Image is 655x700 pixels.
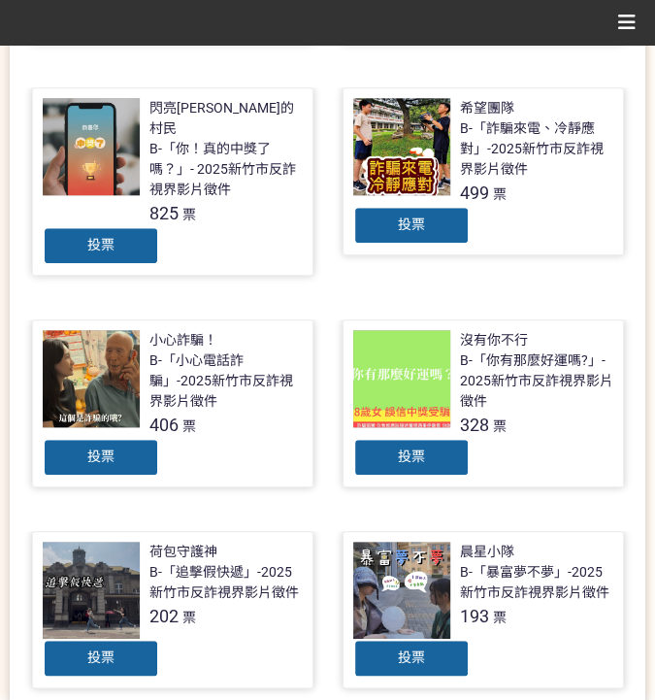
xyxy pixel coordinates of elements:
div: B-「暴富夢不夢」-2025新竹市反詐視界影片徵件 [460,562,613,603]
span: 票 [182,610,196,625]
a: 沒有你不行B-「你有那麼好運嗎?」- 2025新竹市反詐視界影片徵件328票投票 [343,319,624,487]
span: 投票 [87,650,115,665]
a: 閃亮[PERSON_NAME]的村民B-「你！真的中獎了嗎？」- 2025新竹市反詐視界影片徵件825票投票 [32,87,313,276]
a: 小心詐騙！B-「小心電話詐騙」-2025新竹市反詐視界影片徵件406票投票 [32,319,313,487]
div: B-「詐騙來電、冷靜應對」-2025新竹市反詐視界影片徵件 [460,118,613,180]
div: 荷包守護神 [149,542,217,562]
span: 投票 [87,449,115,464]
div: 晨星小隊 [460,542,514,562]
div: B-「小心電話詐騙」-2025新竹市反詐視界影片徵件 [149,350,303,412]
span: 406 [149,415,179,435]
span: 投票 [398,650,425,665]
span: 票 [493,418,507,434]
div: B-「你！真的中獎了嗎？」- 2025新竹市反詐視界影片徵件 [149,139,303,200]
span: 投票 [87,237,115,252]
span: 票 [493,186,507,202]
div: 小心詐騙！ [149,330,217,350]
span: 票 [493,610,507,625]
span: 投票 [398,449,425,464]
span: 票 [182,207,196,222]
span: 投票 [398,217,425,232]
span: 202 [149,606,179,626]
a: 荷包守護神B-「追擊假快遞」-2025新竹市反詐視界影片徵件202票投票 [32,531,313,688]
span: 825 [149,203,179,223]
div: 閃亮[PERSON_NAME]的村民 [149,98,303,139]
span: 193 [460,606,489,626]
span: 499 [460,183,489,203]
div: 希望團隊 [460,98,514,118]
div: 沒有你不行 [460,330,528,350]
div: B-「你有那麼好運嗎?」- 2025新竹市反詐視界影片徵件 [460,350,613,412]
a: 晨星小隊B-「暴富夢不夢」-2025新竹市反詐視界影片徵件193票投票 [343,531,624,688]
div: B-「追擊假快遞」-2025新竹市反詐視界影片徵件 [149,562,303,603]
span: 328 [460,415,489,435]
a: 希望團隊B-「詐騙來電、冷靜應對」-2025新竹市反詐視界影片徵件499票投票 [343,87,624,255]
span: 票 [182,418,196,434]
